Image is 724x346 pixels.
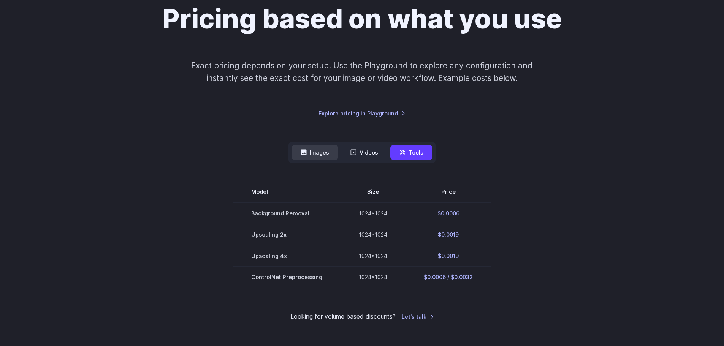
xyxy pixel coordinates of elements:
td: 1024x1024 [341,224,406,245]
p: Exact pricing depends on your setup. Use the Playground to explore any configuration and instantl... [177,59,547,85]
td: ControlNet Preprocessing [233,266,341,288]
th: Size [341,181,406,202]
td: Background Removal [233,202,341,224]
th: Model [233,181,341,202]
td: 1024x1024 [341,202,406,224]
button: Videos [341,145,387,160]
td: 1024x1024 [341,245,406,266]
a: Explore pricing in Playground [318,109,406,118]
th: Price [406,181,491,202]
button: Tools [390,145,432,160]
td: Upscaling 4x [233,245,341,266]
h1: Pricing based on what you use [162,3,562,35]
td: $0.0006 [406,202,491,224]
a: Let's talk [402,312,434,321]
small: Looking for volume based discounts? [290,312,396,322]
button: Images [292,145,338,160]
td: $0.0019 [406,245,491,266]
td: $0.0006 / $0.0032 [406,266,491,288]
td: $0.0019 [406,224,491,245]
td: Upscaling 2x [233,224,341,245]
td: 1024x1024 [341,266,406,288]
